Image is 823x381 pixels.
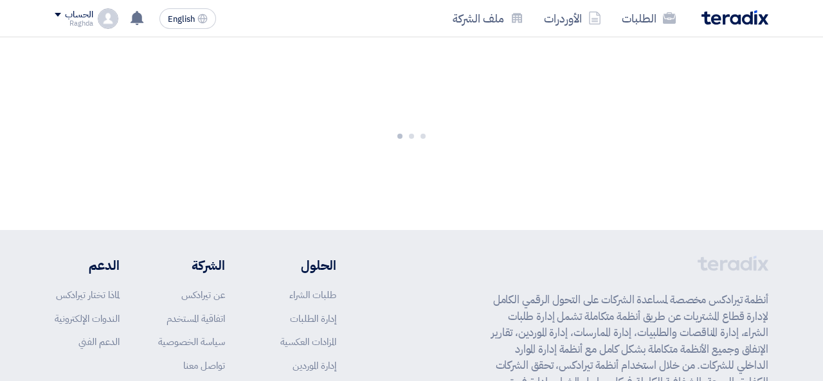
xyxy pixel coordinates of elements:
a: عن تيرادكس [181,288,225,302]
a: المزادات العكسية [280,335,336,349]
a: ملف الشركة [442,3,534,33]
img: profile_test.png [98,8,118,29]
a: الدعم الفني [78,335,120,349]
a: طلبات الشراء [289,288,336,302]
button: English [159,8,216,29]
a: اتفاقية المستخدم [167,312,225,326]
a: الطلبات [611,3,686,33]
div: الحساب [65,10,93,21]
img: Teradix logo [701,10,768,25]
li: الشركة [158,256,225,275]
a: تواصل معنا [183,359,225,373]
span: English [168,15,195,24]
a: لماذا تختار تيرادكس [56,288,120,302]
a: الندوات الإلكترونية [55,312,120,326]
a: سياسة الخصوصية [158,335,225,349]
a: الأوردرات [534,3,611,33]
li: الدعم [55,256,120,275]
a: إدارة الموردين [293,359,336,373]
a: إدارة الطلبات [290,312,336,326]
div: Raghda [55,20,93,27]
li: الحلول [264,256,336,275]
